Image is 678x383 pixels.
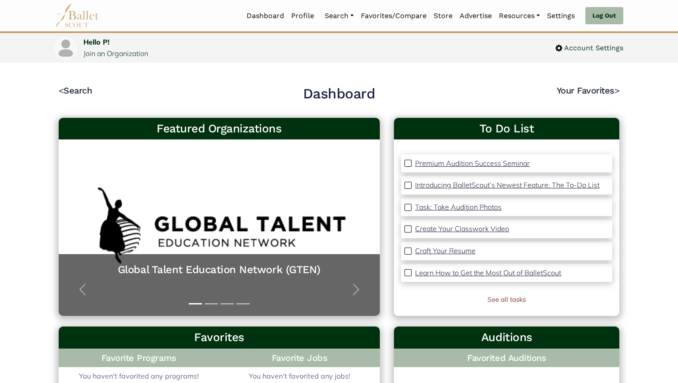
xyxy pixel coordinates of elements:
a: Advertise [456,7,495,25]
p: Premium Audition Success Seminar [415,159,530,168]
a: <Search [59,85,92,96]
img: profile picture [56,38,75,58]
a: See all tasks [487,295,526,304]
h4: Favorited Auditions [401,352,612,364]
a: Resources [495,7,543,25]
h2: Dashboard [303,85,375,103]
h3: Featured Organizations [66,121,373,136]
a: Introducing BalletScout’s Newest Feature: The To-Do List [415,180,599,191]
p: Create Your Classwork Video [415,224,509,233]
a: Profile [288,7,318,25]
a: Global Talent Education Network (GTEN) [67,263,371,277]
button: Slide 4 [236,299,250,309]
a: Favorites/Compare [357,7,430,25]
a: Premium Audition Success Seminar [415,158,530,169]
span: Account Settings [562,42,623,54]
a: Join an Organization [83,49,148,58]
button: Slide 1 [189,299,202,309]
a: Learn How to Get the Most Out of BalletScout [415,267,561,279]
p: Craft Your Resume [415,246,476,255]
p: Introducing BalletScout’s Newest Feature: The To-Do List [415,180,599,189]
button: Slide 3 [221,299,234,309]
a: Craft Your Resume [415,245,476,257]
h3: Auditions [401,330,612,345]
a: Create Your Classwork Video [415,223,509,235]
h3: Favorites [66,330,373,345]
a: Your Favorites> [557,85,620,96]
code: < [59,85,64,96]
p: Task: Take Audition Photos [415,203,502,211]
button: Slide 2 [205,299,218,309]
a: Search [321,7,357,25]
a: Log Out [585,7,623,25]
a: Hello P! [83,38,109,46]
a: To Do List [401,121,612,136]
code: > [614,85,620,96]
a: Task: Take Audition Photos [415,202,502,213]
a: Dashboard [243,7,288,25]
a: Store [430,7,456,25]
h4: Favorite Programs [59,349,219,367]
h4: Favorite Jobs [219,349,380,367]
a: Account Settings [555,42,623,54]
a: Settings [543,7,578,25]
p: Learn How to Get the Most Out of BalletScout [415,268,561,277]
